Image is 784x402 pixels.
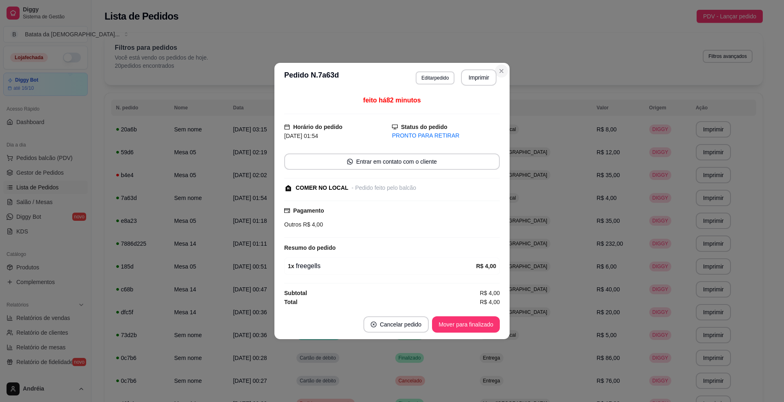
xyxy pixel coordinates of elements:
strong: Total [284,299,297,305]
button: close-circleCancelar pedido [363,316,429,333]
strong: R$ 4,00 [476,263,496,269]
span: whats-app [347,159,353,164]
strong: Status do pedido [401,124,448,130]
span: Outros [284,221,301,228]
span: desktop [392,124,398,130]
div: - Pedido feito pelo balcão [352,184,416,192]
button: Close [495,64,508,78]
strong: Resumo do pedido [284,244,336,251]
div: COMER NO LOCAL [296,184,348,192]
strong: 1 x [288,263,294,269]
strong: Subtotal [284,290,307,296]
button: Editarpedido [416,71,454,84]
div: freegells [288,261,476,271]
h3: Pedido N. 7a63d [284,69,339,86]
span: feito há 82 minutos [363,97,421,104]
span: [DATE] 01:54 [284,133,318,139]
button: whats-appEntrar em contato com o cliente [284,153,500,170]
span: close-circle [371,322,376,327]
button: Imprimir [461,69,497,86]
div: PRONTO PARA RETIRAR [392,131,500,140]
button: Mover para finalizado [432,316,500,333]
strong: Horário do pedido [293,124,343,130]
span: R$ 4,00 [480,289,500,298]
strong: Pagamento [293,207,324,214]
span: credit-card [284,208,290,213]
span: calendar [284,124,290,130]
span: R$ 4,00 [301,221,323,228]
span: R$ 4,00 [480,298,500,306]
